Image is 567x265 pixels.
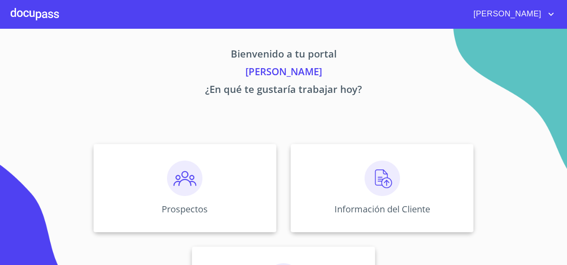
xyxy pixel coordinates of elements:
img: carga.png [365,161,400,196]
p: Bienvenido a tu portal [11,46,556,64]
p: [PERSON_NAME] [11,64,556,82]
span: [PERSON_NAME] [467,7,546,21]
img: prospectos.png [167,161,202,196]
button: account of current user [467,7,556,21]
p: Información del Cliente [334,203,430,215]
p: ¿En qué te gustaría trabajar hoy? [11,82,556,100]
p: Prospectos [162,203,208,215]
